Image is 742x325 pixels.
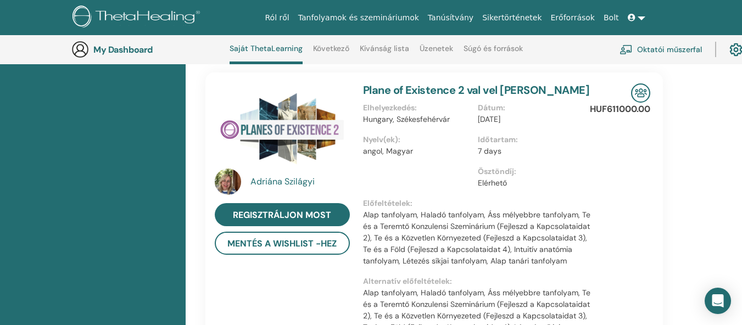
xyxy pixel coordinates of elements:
[478,114,587,125] p: [DATE]
[363,198,593,209] p: Előfeltételek :
[363,102,472,114] p: Elhelyezkedés :
[705,288,731,314] div: Open Intercom Messenger
[93,44,203,55] h3: My Dashboard
[363,134,472,145] p: Nyelv(ek) :
[363,276,593,287] p: Alternatív előfeltételek :
[599,8,623,28] a: Bolt
[478,134,587,145] p: Időtartam :
[363,209,593,267] p: Alap tanfolyam, Haladó tanfolyam, Áss mélyebbre tanfolyam, Te és a Teremtő Konzulensi Szeminárium...
[261,8,294,28] a: Ról ről
[478,145,587,157] p: 7 days
[294,8,423,28] a: Tanfolyamok és szemináriumok
[620,37,702,61] a: Oktatói műszerfal
[215,232,350,255] button: Mentés a Wishlist -hez
[215,83,350,172] img: Plane of Existence 2
[360,44,409,61] a: Kívánság lista
[464,44,523,61] a: Súgó és források
[313,44,349,61] a: Következő
[546,8,599,28] a: Erőforrások
[363,83,590,97] a: Plane of Existence 2 val vel [PERSON_NAME]
[72,5,204,30] img: logo.png
[71,41,89,58] img: generic-user-icon.jpg
[478,166,587,177] p: Ösztöndíj :
[420,44,453,61] a: Üzenetek
[250,175,352,188] a: Adriána Szilágyi
[233,209,331,221] span: Regisztráljon most
[423,8,478,28] a: Tanúsítvány
[478,102,587,114] p: Dátum :
[215,169,241,195] img: default.jpg
[478,177,587,189] p: Elérhető
[230,44,303,64] a: Saját ThetaLearning
[631,83,650,103] img: In-Person Seminar
[363,145,472,157] p: angol, Magyar
[215,203,350,226] a: Regisztráljon most
[590,103,650,116] p: HUF611000.00
[478,8,546,28] a: Sikertörténetek
[620,44,633,54] img: chalkboard-teacher.svg
[363,114,472,125] p: Hungary, Székesfehérvár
